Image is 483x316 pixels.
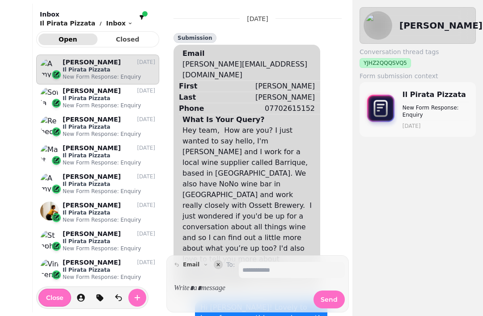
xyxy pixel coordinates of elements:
[40,230,59,249] img: Steph Cook
[40,173,59,192] img: Amy Whittingham
[63,116,121,123] p: [PERSON_NAME]
[63,209,155,216] p: Il Pirata Pizzata
[402,122,469,130] time: [DATE]
[63,245,155,252] p: New Form Response: Enquiry
[106,19,133,28] button: Inbox
[110,289,127,307] button: is-read
[63,266,155,274] p: Il Pirata Pizzata
[170,259,212,270] button: email
[214,260,223,269] button: collapse
[63,173,121,181] p: [PERSON_NAME]
[137,87,155,94] p: [DATE]
[137,144,155,152] p: [DATE]
[63,144,121,152] p: [PERSON_NAME]
[255,81,315,92] div: [PERSON_NAME]
[265,103,315,114] div: 07702615152
[40,116,59,135] img: Rebecca Fiddler
[137,116,155,123] p: [DATE]
[36,55,159,308] div: grid
[63,230,121,238] p: [PERSON_NAME]
[63,274,155,281] p: New Form Response: Enquiry
[364,11,392,40] img: aHR0cHM6Ly93d3cuZ3JhdmF0YXIuY29tL2F2YXRhci8zYzc1NzhlNGU3ZWJmOWRkZjRhNjM4NzQ5M2UzYTNjMD9zPTE1MCZkP...
[182,125,315,286] div: Hey team, How are you? I just wanted to say hello, I'm [PERSON_NAME] and I work for a local wine ...
[182,59,315,80] div: [PERSON_NAME][EMAIL_ADDRESS][DOMAIN_NAME]
[63,131,155,138] p: New Form Response: Enquiry
[179,81,197,92] div: First
[363,91,399,128] img: form-icon
[137,230,155,237] p: [DATE]
[91,289,109,307] button: tag-thread
[38,289,71,307] button: Close
[136,12,147,23] button: filter
[63,188,155,195] p: New Form Response: Enquiry
[63,87,121,95] p: [PERSON_NAME]
[63,259,121,266] p: [PERSON_NAME]
[63,216,155,223] p: New Form Response: Enquiry
[40,10,133,19] h2: Inbox
[63,181,155,188] p: Il Pirata Pizzata
[402,89,469,100] p: Il Pirata Pizzata
[174,33,216,43] div: Submission
[137,259,155,266] p: [DATE]
[179,92,196,103] div: Last
[46,36,90,42] span: Open
[360,47,476,56] label: Conversation thread tags
[63,102,155,109] p: New Form Response: Enquiry
[40,259,59,278] img: Vincenzo Herrou - De Concilio
[40,19,95,28] p: Il Pirata Pizzata
[402,104,469,118] p: New Form Response: Enquiry
[63,123,155,131] p: Il Pirata Pizzata
[63,238,155,245] p: Il Pirata Pizzata
[40,59,59,77] img: Amy Edgley
[63,152,155,159] p: Il Pirata Pizzata
[360,58,411,68] div: YJHZ2QQQSVQ5
[182,48,204,59] div: Email
[137,59,155,66] p: [DATE]
[63,202,121,209] p: [PERSON_NAME]
[128,289,146,307] button: create-convo
[360,72,476,80] label: Form submission context
[63,73,155,80] p: New Form Response: Enquiry
[137,173,155,180] p: [DATE]
[63,66,155,73] p: Il Pirata Pizzata
[63,59,121,66] p: [PERSON_NAME]
[182,114,265,125] div: What Is Your Query?
[255,92,315,103] div: [PERSON_NAME]
[137,202,155,209] p: [DATE]
[40,202,59,220] img: Zoe Katsilerou
[46,295,64,301] span: Close
[314,291,345,308] button: Send
[247,14,268,23] p: [DATE]
[98,34,157,45] button: Closed
[40,19,133,28] nav: breadcrumb
[179,103,204,114] div: Phone
[40,87,59,106] img: Sofia Rehman
[226,260,235,278] label: To:
[63,95,155,102] p: Il Pirata Pizzata
[38,34,97,45] button: Open
[63,159,155,166] p: New Form Response: Enquiry
[399,19,483,32] h2: [PERSON_NAME]
[106,36,150,42] span: Closed
[321,296,338,303] span: Send
[40,144,59,163] img: Matt Colmer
